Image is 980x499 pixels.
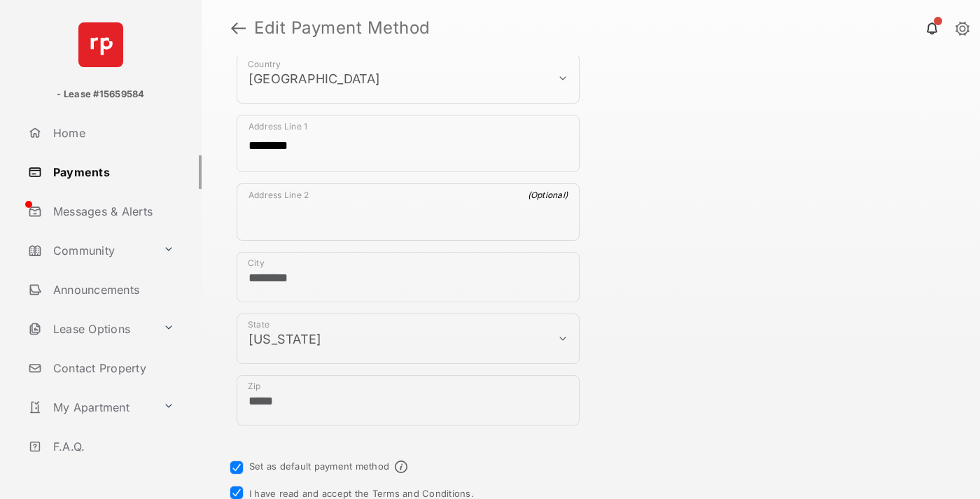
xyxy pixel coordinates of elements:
[22,430,202,463] a: F.A.Q.
[22,351,202,385] a: Contact Property
[237,53,580,104] div: payment_method_screening[postal_addresses][country]
[22,273,202,307] a: Announcements
[237,375,580,426] div: payment_method_screening[postal_addresses][postalCode]
[237,314,580,364] div: payment_method_screening[postal_addresses][administrativeArea]
[22,391,157,424] a: My Apartment
[22,195,202,228] a: Messages & Alerts
[22,155,202,189] a: Payments
[254,20,430,36] strong: Edit Payment Method
[57,87,144,101] p: - Lease #15659584
[22,312,157,346] a: Lease Options
[237,252,580,302] div: payment_method_screening[postal_addresses][locality]
[395,461,407,473] span: Default payment method info
[22,116,202,150] a: Home
[237,115,580,172] div: payment_method_screening[postal_addresses][addressLine1]
[237,183,580,241] div: payment_method_screening[postal_addresses][addressLine2]
[249,461,389,472] label: Set as default payment method
[22,234,157,267] a: Community
[78,22,123,67] img: svg+xml;base64,PHN2ZyB4bWxucz0iaHR0cDovL3d3dy53My5vcmcvMjAwMC9zdmciIHdpZHRoPSI2NCIgaGVpZ2h0PSI2NC...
